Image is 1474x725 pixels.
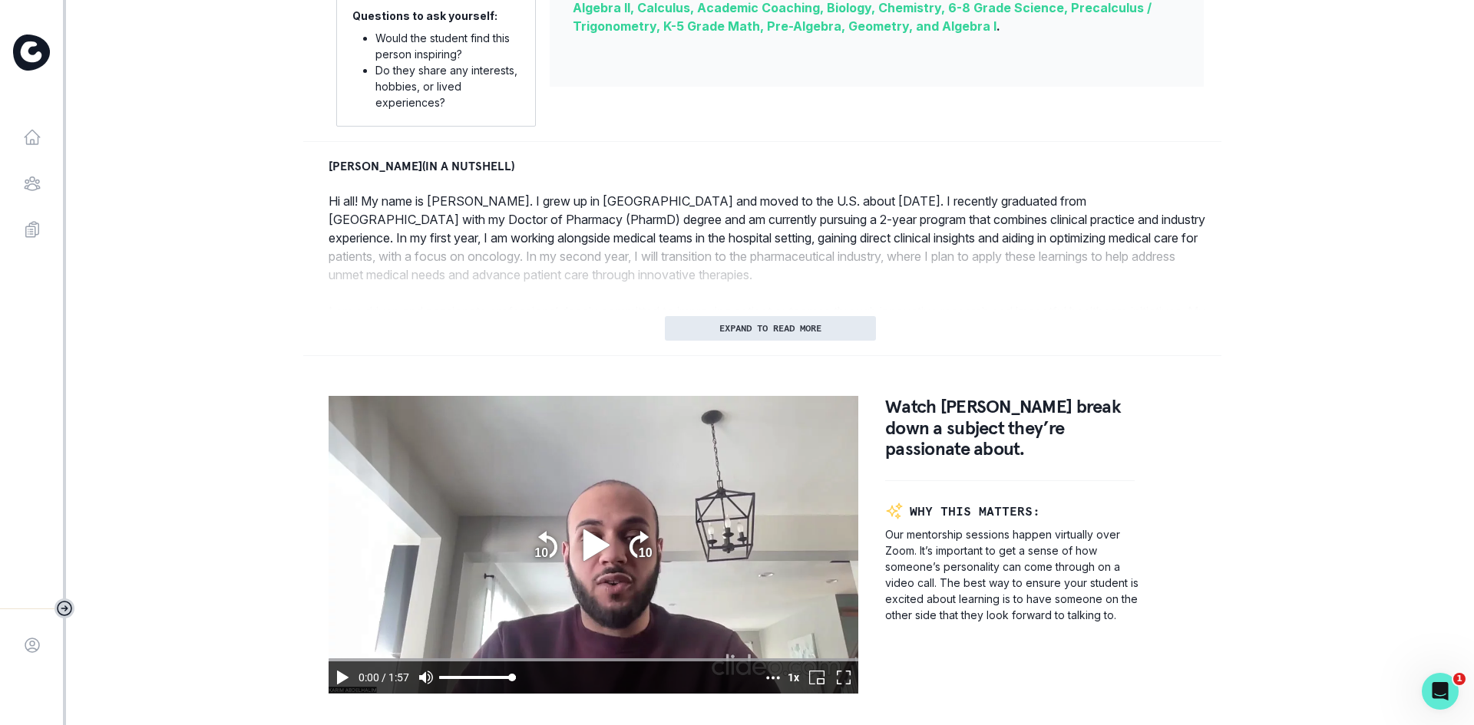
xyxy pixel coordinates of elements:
img: Curious Cardinals Logo [13,35,50,71]
span: . [996,18,1000,34]
p: Hi all! My name is [PERSON_NAME]. I grew up in [GEOGRAPHIC_DATA] and moved to the U.S. about [DAT... [329,192,1211,284]
button: EXPAND TO READ MORE [665,316,876,341]
p: Our mentorship sessions happen virtually over Zoom. It’s important to get a sense of how someone’... [885,526,1150,623]
p: Watch [PERSON_NAME] break down a subject they’re passionate about. [885,396,1150,460]
li: Do they share any interests, hobbies, or lived experiences? [375,62,520,110]
p: [PERSON_NAME] (IN A NUTSHELL) [329,157,514,175]
iframe: Intercom live chat [1422,673,1459,710]
button: Toggle sidebar [55,598,74,618]
p: WHY THIS MATTERS: [910,502,1040,520]
p: Questions to ask yourself: [352,8,497,24]
span: 1 [1453,673,1466,685]
li: Would the student find this person inspiring? [375,30,520,62]
p: EXPAND TO READ MORE [719,323,821,334]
